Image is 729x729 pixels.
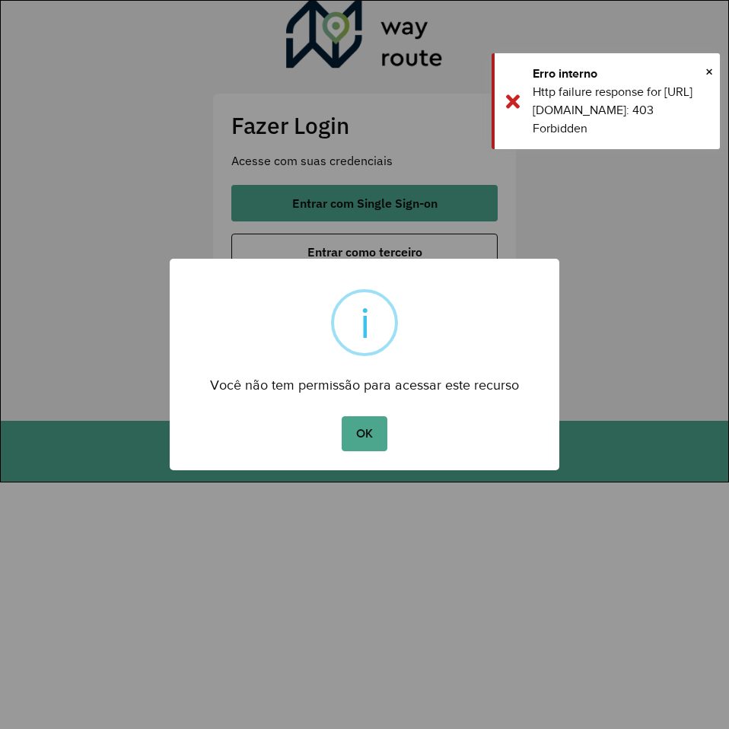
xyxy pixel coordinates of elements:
button: Close [705,60,713,83]
span: × [705,60,713,83]
div: Http failure response for [URL][DOMAIN_NAME]: 403 Forbidden [533,83,708,138]
div: Você não tem permissão para acessar este recurso [170,363,559,397]
div: Erro interno [533,65,708,83]
button: OK [342,416,387,451]
div: i [360,292,370,353]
